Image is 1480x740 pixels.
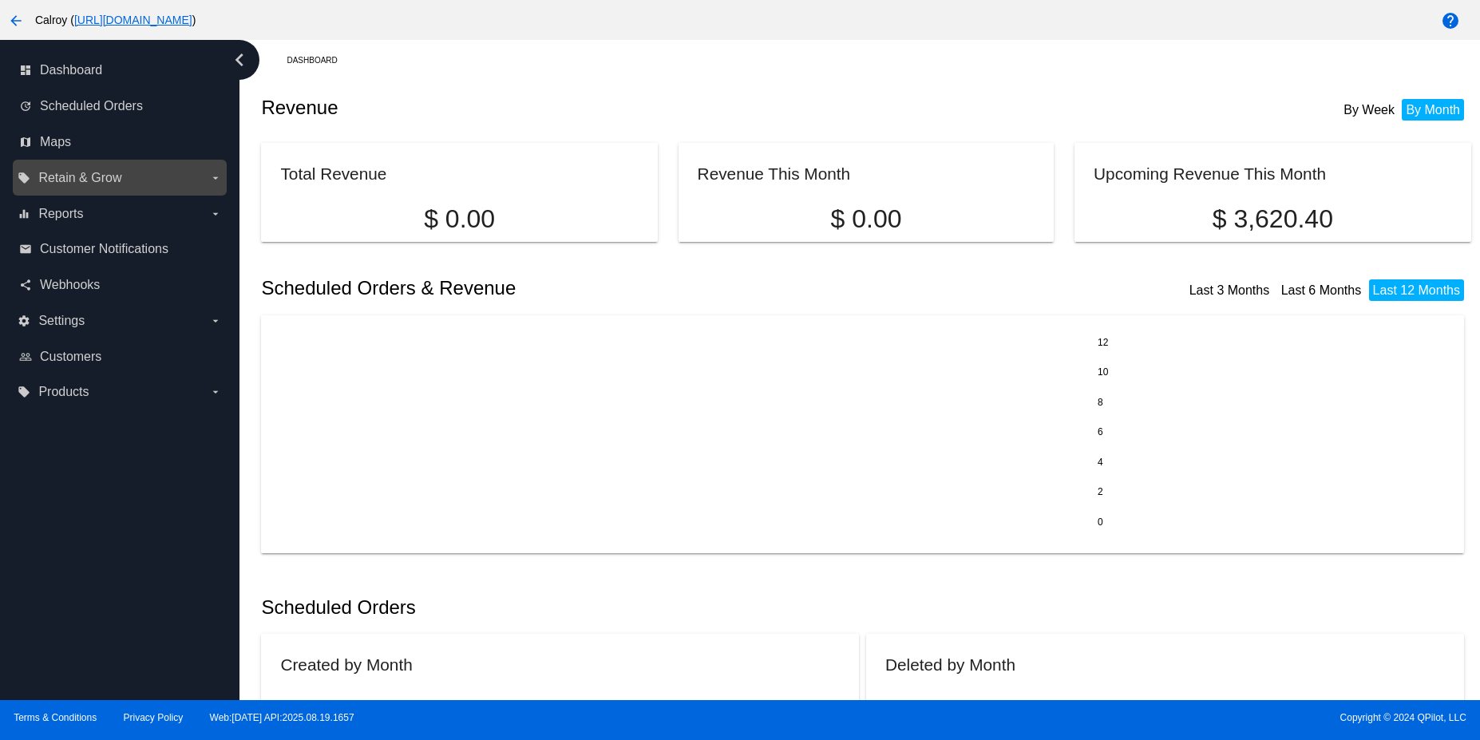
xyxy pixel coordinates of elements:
[261,277,866,299] h2: Scheduled Orders & Revenue
[19,243,32,255] i: email
[209,386,222,398] i: arrow_drop_down
[1098,366,1109,378] text: 10
[40,242,168,256] span: Customer Notifications
[280,204,638,234] p: $ 0.00
[698,204,1035,234] p: $ 0.00
[1094,204,1451,234] p: $ 3,620.40
[1402,99,1464,121] li: By Month
[698,164,851,183] h2: Revenue This Month
[1098,516,1103,527] text: 0
[19,344,222,370] a: people_outline Customers
[40,350,101,364] span: Customers
[1189,283,1270,297] a: Last 3 Months
[38,314,85,328] span: Settings
[210,712,354,723] a: Web:[DATE] API:2025.08.19.1657
[1281,283,1362,297] a: Last 6 Months
[18,386,30,398] i: local_offer
[261,97,866,119] h2: Revenue
[19,272,222,298] a: share Webhooks
[19,136,32,148] i: map
[18,208,30,220] i: equalizer
[209,315,222,327] i: arrow_drop_down
[18,315,30,327] i: settings
[19,350,32,363] i: people_outline
[74,14,192,26] a: [URL][DOMAIN_NAME]
[1098,426,1103,437] text: 6
[40,278,100,292] span: Webhooks
[19,93,222,119] a: update Scheduled Orders
[38,171,121,185] span: Retain & Grow
[38,207,83,221] span: Reports
[1340,99,1399,121] li: By Week
[1098,336,1109,347] text: 12
[18,172,30,184] i: local_offer
[280,164,386,183] h2: Total Revenue
[1373,283,1460,297] a: Last 12 Months
[1441,11,1460,30] mat-icon: help
[1098,486,1103,497] text: 2
[280,655,412,674] h2: Created by Month
[35,14,196,26] span: Calroy ( )
[19,64,32,77] i: dashboard
[1098,396,1103,407] text: 8
[19,279,32,291] i: share
[209,172,222,184] i: arrow_drop_down
[754,712,1466,723] span: Copyright © 2024 QPilot, LLC
[40,99,143,113] span: Scheduled Orders
[261,596,866,619] h2: Scheduled Orders
[1098,456,1103,467] text: 4
[19,236,222,262] a: email Customer Notifications
[124,712,184,723] a: Privacy Policy
[885,655,1015,674] h2: Deleted by Month
[40,63,102,77] span: Dashboard
[38,385,89,399] span: Products
[209,208,222,220] i: arrow_drop_down
[19,57,222,83] a: dashboard Dashboard
[1094,164,1326,183] h2: Upcoming Revenue This Month
[14,712,97,723] a: Terms & Conditions
[19,129,222,155] a: map Maps
[19,100,32,113] i: update
[6,11,26,30] mat-icon: arrow_back
[227,47,252,73] i: chevron_left
[287,48,351,73] a: Dashboard
[40,135,71,149] span: Maps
